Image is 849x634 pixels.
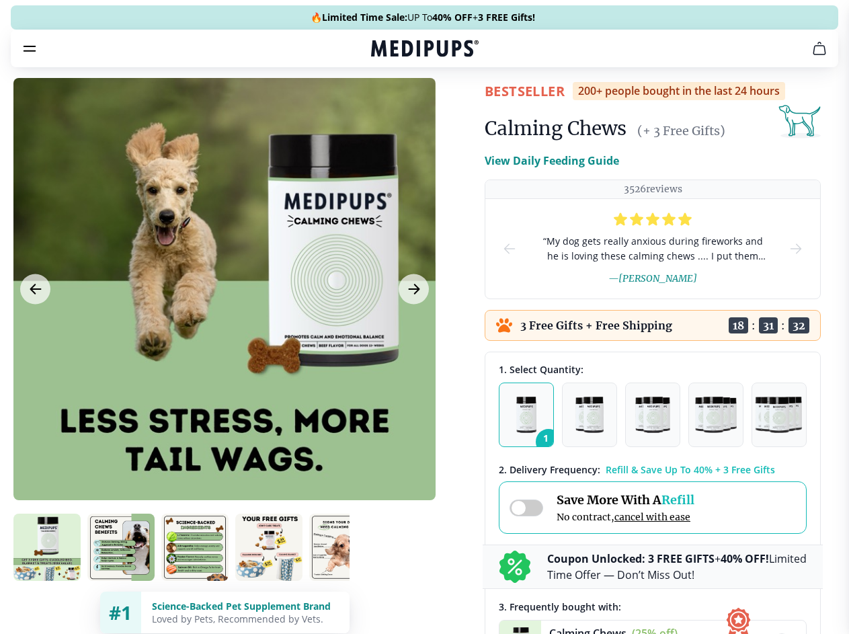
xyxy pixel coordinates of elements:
[573,82,785,100] div: 200+ people bought in the last 24 hours
[109,600,132,625] span: #1
[721,551,769,566] b: 40% OFF!
[781,319,785,332] span: :
[485,153,619,169] p: View Daily Feeding Guide
[499,463,600,476] span: 2 . Delivery Frequency:
[399,274,429,305] button: Next Image
[371,38,479,61] a: Medipups
[759,317,778,333] span: 31
[499,600,621,613] span: 3 . Frequently bought with:
[606,463,775,476] span: Refill & Save Up To 40% + 3 Free Gifts
[499,363,807,376] div: 1. Select Quantity:
[520,319,672,332] p: 3 Free Gifts + Free Shipping
[516,397,537,433] img: Pack of 1 - Natural Dog Supplements
[637,123,725,138] span: (+ 3 Free Gifts)
[311,11,535,24] span: 🔥 UP To +
[485,116,626,141] h1: Calming Chews
[13,514,81,581] img: Calming Chews | Natural Dog Supplements
[608,272,697,284] span: — [PERSON_NAME]
[557,492,694,508] span: Save More With A
[152,600,339,612] div: Science-Backed Pet Supplement Brand
[557,511,694,523] span: No contract,
[501,199,518,299] button: prev-slide
[547,551,807,583] p: + Limited Time Offer — Don’t Miss Out!
[20,274,50,305] button: Previous Image
[499,383,554,447] button: 1
[695,397,736,433] img: Pack of 4 - Natural Dog Supplements
[729,317,748,333] span: 18
[624,183,682,196] p: 3526 reviews
[755,397,803,433] img: Pack of 5 - Natural Dog Supplements
[788,199,804,299] button: next-slide
[87,514,155,581] img: Calming Chews | Natural Dog Supplements
[803,32,836,65] button: cart
[536,429,561,454] span: 1
[614,511,690,523] span: cancel with ease
[309,514,376,581] img: Calming Chews | Natural Dog Supplements
[235,514,302,581] img: Calming Chews | Natural Dog Supplements
[152,612,339,625] div: Loved by Pets, Recommended by Vets.
[789,317,809,333] span: 32
[575,397,604,433] img: Pack of 2 - Natural Dog Supplements
[485,82,565,100] span: BestSeller
[547,551,715,566] b: Coupon Unlocked: 3 FREE GIFTS
[22,40,38,56] button: burger-menu
[635,397,670,433] img: Pack of 3 - Natural Dog Supplements
[661,492,694,508] span: Refill
[161,514,229,581] img: Calming Chews | Natural Dog Supplements
[539,234,766,264] span: “ My dog gets really anxious during fireworks and he is loving these calming chews .... I put the...
[752,319,756,332] span: :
